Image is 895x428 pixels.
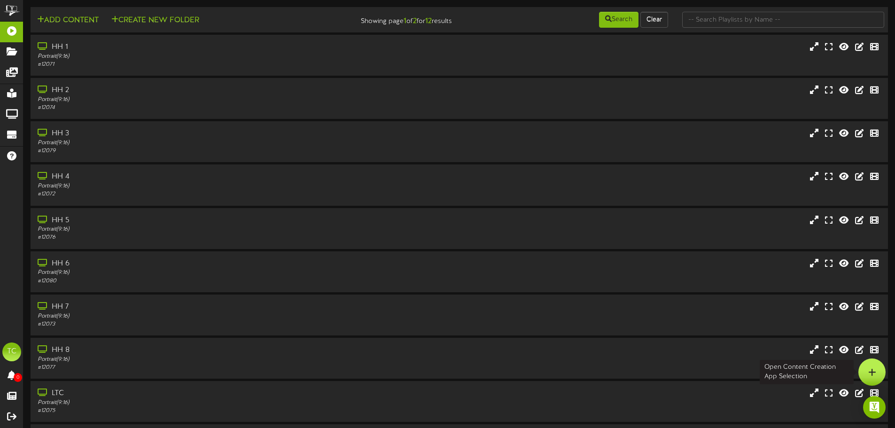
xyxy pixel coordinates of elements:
[38,258,381,269] div: HH 6
[38,226,381,233] div: Portrait ( 9:16 )
[413,17,417,25] strong: 2
[2,342,21,361] div: TC
[38,320,381,328] div: # 12073
[38,388,381,399] div: LTC
[38,302,381,312] div: HH 7
[38,61,381,69] div: # 12071
[38,407,381,415] div: # 12075
[38,42,381,53] div: HH 1
[425,17,432,25] strong: 12
[863,396,886,419] div: Open Intercom Messenger
[38,147,381,155] div: # 12079
[38,345,381,356] div: HH 8
[14,373,22,382] span: 0
[38,128,381,139] div: HH 3
[38,104,381,112] div: # 12074
[38,171,381,182] div: HH 4
[640,12,668,28] button: Clear
[315,11,459,27] div: Showing page of for results
[38,364,381,372] div: # 12077
[38,85,381,96] div: HH 2
[38,182,381,190] div: Portrait ( 9:16 )
[38,139,381,147] div: Portrait ( 9:16 )
[38,312,381,320] div: Portrait ( 9:16 )
[109,15,202,26] button: Create New Folder
[599,12,638,28] button: Search
[38,356,381,364] div: Portrait ( 9:16 )
[682,12,884,28] input: -- Search Playlists by Name --
[38,190,381,198] div: # 12072
[38,96,381,104] div: Portrait ( 9:16 )
[38,53,381,61] div: Portrait ( 9:16 )
[38,277,381,285] div: # 12080
[38,215,381,226] div: HH 5
[38,399,381,407] div: Portrait ( 9:16 )
[38,269,381,277] div: Portrait ( 9:16 )
[404,17,406,25] strong: 1
[34,15,101,26] button: Add Content
[38,233,381,241] div: # 12076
